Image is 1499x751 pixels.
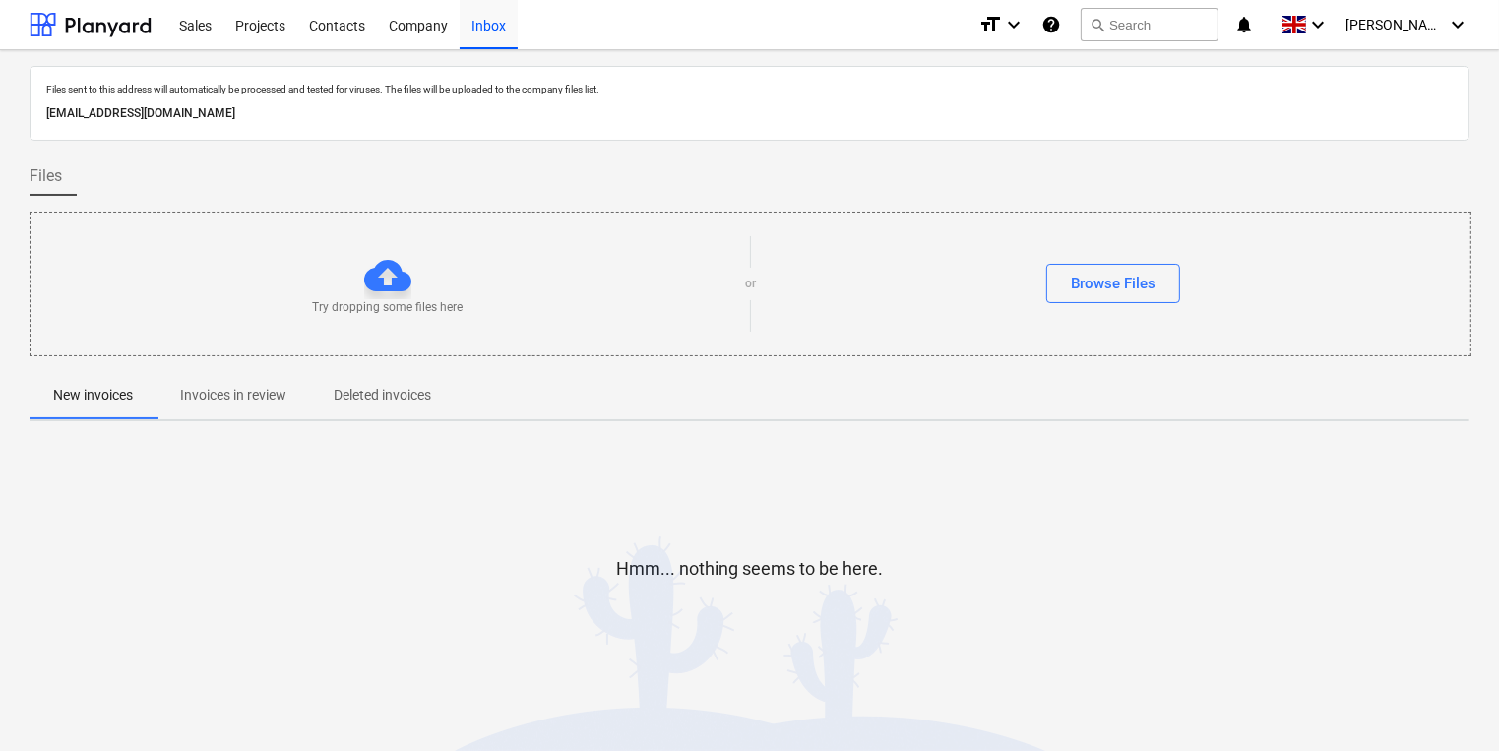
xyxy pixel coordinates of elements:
div: Try dropping some files hereorBrowse Files [30,212,1471,356]
button: Browse Files [1046,264,1180,303]
i: keyboard_arrow_down [1002,13,1026,36]
p: [EMAIL_ADDRESS][DOMAIN_NAME] [46,103,1453,124]
p: Files sent to this address will automatically be processed and tested for viruses. The files will... [46,83,1453,95]
p: Invoices in review [180,385,286,406]
div: Browse Files [1071,271,1155,296]
i: format_size [978,13,1002,36]
p: Deleted invoices [334,385,431,406]
span: Files [30,164,62,188]
p: New invoices [53,385,133,406]
span: [PERSON_NAME] [1345,17,1444,32]
i: keyboard_arrow_down [1306,13,1330,36]
i: Knowledge base [1041,13,1061,36]
p: Try dropping some files here [313,299,464,316]
span: search [1090,17,1105,32]
p: Hmm... nothing seems to be here. [616,557,883,581]
i: keyboard_arrow_down [1446,13,1469,36]
button: Search [1081,8,1218,41]
i: notifications [1234,13,1254,36]
p: or [745,276,756,292]
iframe: Chat Widget [1401,657,1499,751]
